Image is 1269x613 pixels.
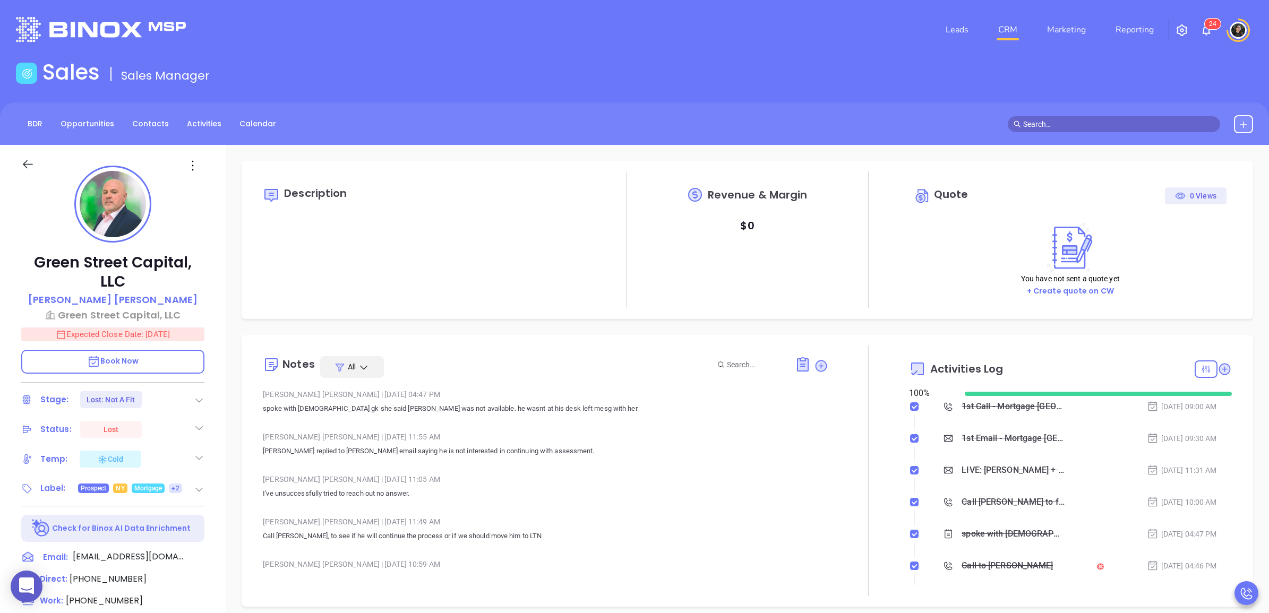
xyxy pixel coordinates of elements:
[740,216,754,235] p: $ 0
[263,487,828,500] p: I've unsuccessfully tried to reach out no answer.
[962,462,1065,478] div: LIVE: [PERSON_NAME] + [PERSON_NAME] on The True Cost of a Data Breach
[1205,19,1221,29] sup: 24
[934,187,968,202] span: Quote
[941,19,973,40] a: Leads
[263,402,828,415] p: spoke with [DEMOGRAPHIC_DATA] gk she said [PERSON_NAME] was not available. he wasnt at his desk l...
[28,292,198,308] a: [PERSON_NAME] [PERSON_NAME]
[1213,20,1216,28] span: 4
[348,361,356,372] span: All
[40,595,63,606] span: Work:
[1042,222,1099,273] img: Create on CWSell
[1176,24,1188,37] img: iconSetting
[81,482,107,494] span: Prospect
[263,386,828,402] div: [PERSON_NAME] [PERSON_NAME] [DATE] 04:47 PM
[1147,401,1217,412] div: [DATE] 09:00 AM
[54,115,121,133] a: Opportunities
[994,19,1022,40] a: CRM
[40,573,67,584] span: Direct :
[21,253,204,291] p: Green Street Capital, LLC
[263,429,828,445] div: [PERSON_NAME] [PERSON_NAME] [DATE] 11:55 AM
[52,523,191,534] p: Check for Binox AI Data Enrichment
[381,475,383,484] span: |
[1014,120,1021,128] span: search
[263,471,828,487] div: [PERSON_NAME] [PERSON_NAME] [DATE] 11:05 AM
[727,359,783,370] input: Search...
[172,482,179,494] span: +2
[1147,496,1217,508] div: [DATE] 10:00 AM
[40,392,69,408] div: Stage:
[282,359,315,369] div: Notes
[104,421,118,438] div: Lost
[708,189,808,200] span: Revenue & Margin
[42,59,100,85] h1: Sales
[962,399,1065,415] div: 1st Call - Mortgage [GEOGRAPHIC_DATA]
[134,482,162,494] span: Mortgage
[116,482,124,494] span: NY
[181,115,228,133] a: Activities
[1147,528,1217,540] div: [DATE] 04:47 PM
[930,364,1003,374] span: Activities Log
[21,327,204,341] p: Expected Close Date: [DATE]
[32,519,50,538] img: Ai-Enrich-DaqCidB-.svg
[126,115,175,133] a: Contacts
[40,480,66,496] div: Label:
[1200,24,1213,37] img: iconNotification
[43,550,68,564] span: Email:
[80,171,146,237] img: profile-user
[233,115,282,133] a: Calendar
[381,433,383,441] span: |
[16,17,186,42] img: logo
[70,573,147,585] span: [PHONE_NUMBER]
[962,558,1053,574] div: Call to [PERSON_NAME]
[1147,560,1217,572] div: [DATE] 04:46 PM
[381,560,383,568] span: |
[40,421,72,437] div: Status:
[284,186,347,201] span: Description
[1027,286,1114,296] a: + Create quote on CW
[1147,433,1217,444] div: [DATE] 09:30 AM
[87,356,139,366] span: Book Now
[263,514,828,530] div: [PERSON_NAME] [PERSON_NAME] [DATE] 11:49 AM
[87,391,135,408] div: Lost: Not A Fit
[1175,187,1216,204] div: 0 Views
[21,115,49,133] a: BDR
[962,430,1065,446] div: 1st Email - Mortgage [GEOGRAPHIC_DATA]
[962,494,1065,510] div: Call [PERSON_NAME] to follow up
[1111,19,1158,40] a: Reporting
[1024,285,1117,297] button: + Create quote on CW
[1023,118,1214,130] input: Search…
[962,526,1065,542] div: spoke with [DEMOGRAPHIC_DATA] gk she said [PERSON_NAME] was not available. he wasnt at his desk l...
[381,517,383,526] span: |
[1043,19,1090,40] a: Marketing
[1021,273,1120,284] p: You have not sent a quote yet
[28,292,198,307] p: [PERSON_NAME] [PERSON_NAME]
[121,67,210,84] span: Sales Manager
[97,453,123,465] div: Cold
[381,390,383,399] span: |
[914,187,931,204] img: Circle dollar
[73,550,184,563] span: [EMAIL_ADDRESS][DOMAIN_NAME]
[1209,20,1213,28] span: 2
[21,308,204,322] a: Green Street Capital, LLC
[909,387,952,400] div: 100 %
[66,594,143,607] span: [PHONE_NUMBER]
[1147,464,1217,476] div: [DATE] 11:31 AM
[263,530,828,542] p: Call [PERSON_NAME], to see if he will continue the process or if we should move him to LTN
[40,451,68,467] div: Temp:
[263,445,828,457] p: [PERSON_NAME] replied to [PERSON_NAME] email saying he is not interested in continuing with asses...
[1230,22,1247,39] img: user
[263,556,828,572] div: [PERSON_NAME] [PERSON_NAME] [DATE] 10:59 AM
